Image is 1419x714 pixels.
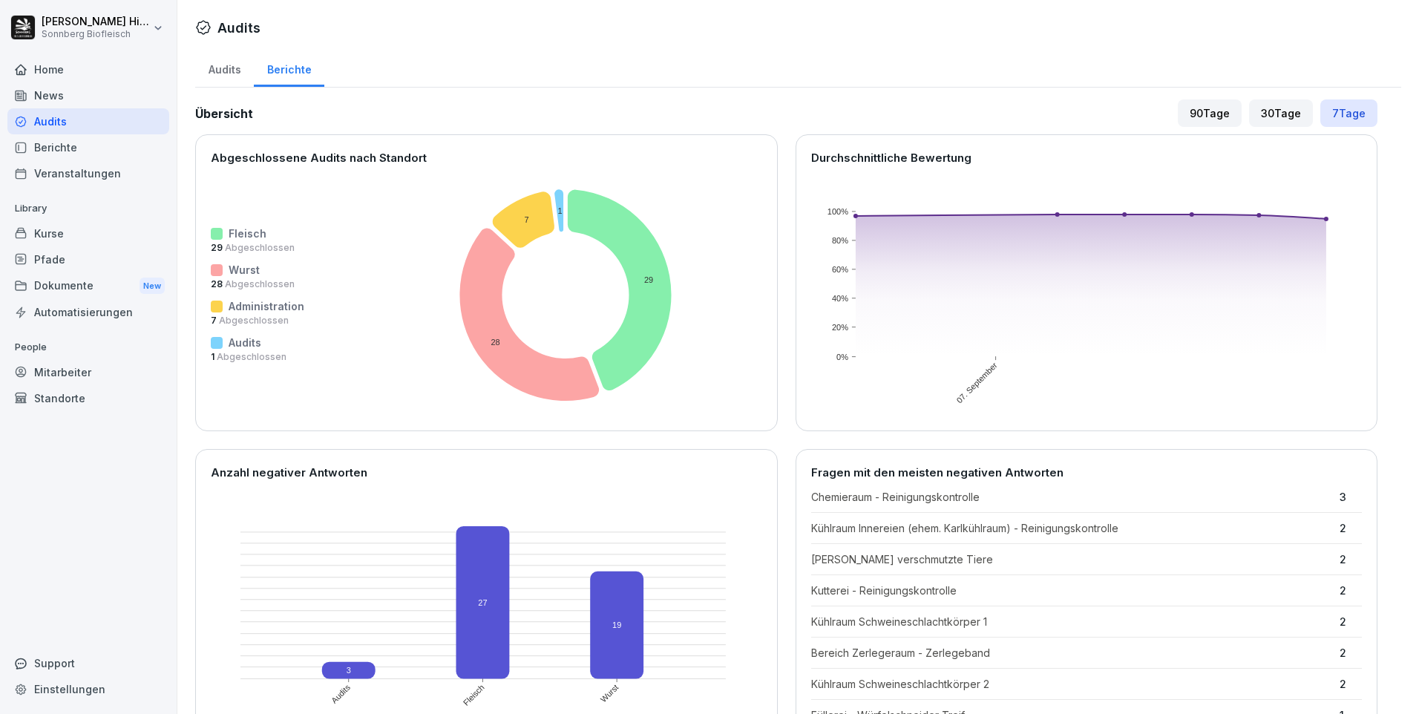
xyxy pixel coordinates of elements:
p: Kutterei - Reinigungskontrolle [811,583,1333,598]
a: Berichte [7,134,169,160]
h2: Übersicht [195,105,253,122]
text: 100% [827,207,848,216]
text: 60% [831,265,848,274]
p: 2 [1340,551,1362,567]
p: 2 [1340,676,1362,692]
a: Audits [195,49,254,87]
p: Bereich Zerlegeraum - Zerlegeband [811,645,1333,661]
a: DokumenteNew [7,272,169,300]
a: Mitarbeiter [7,359,169,385]
div: Support [7,650,169,676]
p: 2 [1340,645,1362,661]
div: 7 Tage [1320,99,1377,127]
p: 2 [1340,583,1362,598]
p: Abgeschlossene Audits nach Standort [211,150,762,167]
text: 07. September [954,361,999,405]
div: 30 Tage [1249,99,1313,127]
p: Anzahl negativer Antworten [211,465,762,482]
text: Audits [330,682,352,704]
span: Abgeschlossen [214,351,286,362]
a: Einstellungen [7,676,169,702]
text: Fleisch [462,683,486,707]
p: Fragen mit den meisten negativen Antworten [811,465,1363,482]
p: [PERSON_NAME] Hinterreither [42,16,150,28]
a: Veranstaltungen [7,160,169,186]
p: Kühlraum Schweineschlachtkörper 1 [811,614,1333,629]
a: Home [7,56,169,82]
p: Kühlraum Innereien (ehem. Karlkühlraum) - Reinigungskontrolle [811,520,1333,536]
text: 20% [831,323,848,332]
p: Audits [229,335,261,350]
text: 0% [836,353,848,361]
p: Wurst [229,262,260,278]
span: Abgeschlossen [223,278,295,289]
p: Durchschnittliche Bewertung [811,150,1363,167]
p: [PERSON_NAME] verschmutzte Tiere [811,551,1333,567]
span: Abgeschlossen [223,242,295,253]
p: 2 [1340,520,1362,536]
a: Audits [7,108,169,134]
p: Sonnberg Biofleisch [42,29,150,39]
a: Kurse [7,220,169,246]
p: 7 [211,314,304,327]
div: New [140,278,165,295]
p: 2 [1340,614,1362,629]
p: 28 [211,278,304,291]
div: 90 Tage [1178,99,1242,127]
a: Standorte [7,385,169,411]
a: Pfade [7,246,169,272]
h1: Audits [217,18,260,38]
p: Library [7,197,169,220]
text: 40% [831,294,848,303]
a: Automatisierungen [7,299,169,325]
p: Fleisch [229,226,266,241]
p: Chemieraum - Reinigungskontrolle [811,489,1333,505]
p: People [7,335,169,359]
a: Berichte [254,49,324,87]
div: Dokumente [7,272,169,300]
p: Kühlraum Schweineschlachtkörper 2 [811,676,1333,692]
p: 29 [211,241,304,255]
p: Administration [229,298,304,314]
p: 3 [1340,489,1362,505]
p: 1 [211,350,304,364]
a: News [7,82,169,108]
span: Abgeschlossen [217,315,289,326]
text: Wurst [600,683,621,704]
text: 80% [831,236,848,245]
